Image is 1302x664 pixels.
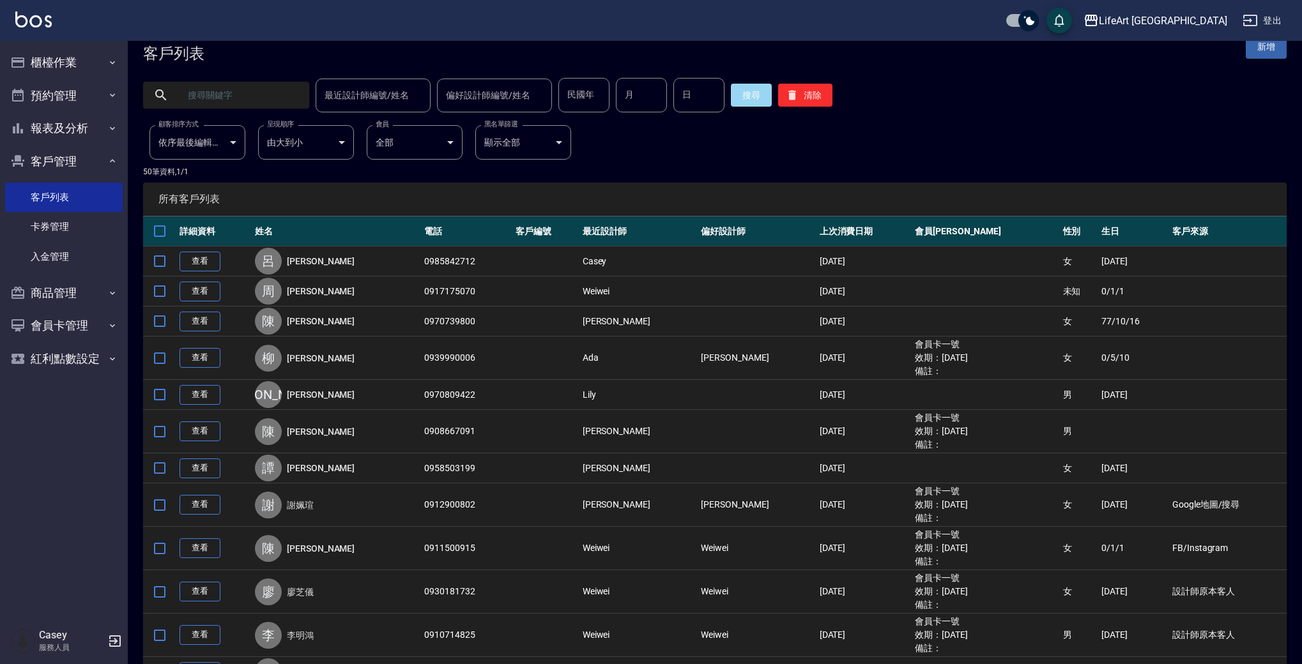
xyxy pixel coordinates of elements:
td: 0/1/1 [1098,527,1169,570]
div: LifeArt [GEOGRAPHIC_DATA] [1099,13,1227,29]
ul: 效期： [DATE] [915,585,1057,598]
td: [PERSON_NAME] [579,483,698,527]
a: 查看 [180,421,220,441]
ul: 會員卡一號 [915,571,1057,585]
td: 女 [1060,336,1098,380]
td: [DATE] [816,276,912,306]
a: 查看 [180,582,220,601]
td: 0910714825 [421,614,512,657]
button: save [1046,8,1072,33]
a: 查看 [180,385,220,405]
td: 0970739800 [421,306,512,336]
div: 周 [255,278,282,305]
h5: Casey [39,629,104,642]
td: [PERSON_NAME] [579,453,698,483]
td: 男 [1060,410,1098,453]
a: 入金管理 [5,242,123,271]
ul: 會員卡一號 [915,485,1057,498]
ul: 備註： [915,438,1057,451]
div: 呂 [255,248,282,275]
td: 女 [1060,453,1098,483]
div: 顯示全部 [475,125,571,160]
img: Logo [15,11,52,27]
a: 查看 [180,252,220,271]
th: 上次消費日期 [816,216,912,246]
td: [DATE] [816,410,912,453]
div: 柳 [255,345,282,372]
td: [DATE] [816,483,912,527]
a: 查看 [180,538,220,558]
td: Ada [579,336,698,380]
td: Weiwei [698,614,816,657]
td: 設計師原本客人 [1169,570,1287,614]
ul: 效期： [DATE] [915,351,1057,365]
h3: 客戶列表 [143,45,254,63]
button: 櫃檯作業 [5,46,123,79]
td: [PERSON_NAME] [698,336,816,380]
a: [PERSON_NAME] [287,542,355,555]
th: 電話 [421,216,512,246]
a: 查看 [180,458,220,478]
a: 李明鴻 [287,629,314,642]
ul: 效期： [DATE] [915,498,1057,511]
p: 服務人員 [39,642,104,653]
button: 預約管理 [5,79,123,112]
a: [PERSON_NAME] [287,388,355,401]
td: [PERSON_NAME] [698,483,816,527]
div: [PERSON_NAME] [255,381,282,408]
td: 0930181732 [421,570,512,614]
td: 男 [1060,614,1098,657]
ul: 備註： [915,555,1057,568]
ul: 備註： [915,511,1057,525]
td: 0917175070 [421,276,512,306]
ul: 會員卡一號 [915,411,1057,425]
ul: 備註： [915,598,1057,612]
ul: 效期： [DATE] [915,628,1057,642]
th: 客戶編號 [512,216,579,246]
img: Person [10,628,36,654]
input: 搜尋關鍵字 [179,78,299,112]
td: [DATE] [816,246,912,276]
div: 陳 [255,418,282,445]
td: [DATE] [816,336,912,380]
label: 會員 [376,119,389,129]
td: 0985842712 [421,246,512,276]
a: [PERSON_NAME] [287,352,355,365]
ul: 備註： [915,365,1057,378]
td: 女 [1060,306,1098,336]
td: FB/Instagram [1169,527,1287,570]
a: [PERSON_NAME] [287,462,355,474]
a: [PERSON_NAME] [287,425,355,438]
a: 查看 [180,348,220,368]
div: 陳 [255,308,282,335]
a: 客戶列表 [5,183,123,212]
td: Casey [579,246,698,276]
td: [DATE] [1098,483,1169,527]
a: 謝姵瑄 [287,499,314,511]
a: 查看 [180,312,220,331]
label: 黑名單篩選 [484,119,517,129]
td: [DATE] [816,570,912,614]
ul: 效期： [DATE] [915,425,1057,438]
td: Google地圖/搜尋 [1169,483,1287,527]
th: 詳細資料 [176,216,252,246]
td: 設計師原本客人 [1169,614,1287,657]
button: 報表及分析 [5,112,123,145]
th: 偏好設計師 [698,216,816,246]
td: 未知 [1060,276,1098,306]
td: [DATE] [816,453,912,483]
td: Weiwei [579,527,698,570]
div: 全部 [367,125,463,160]
td: 女 [1060,527,1098,570]
td: [DATE] [816,614,912,657]
div: 李 [255,622,282,649]
td: 女 [1060,246,1098,276]
div: 謝 [255,492,282,518]
button: 搜尋 [731,84,772,107]
div: 依序最後編輯時間 [149,125,245,160]
div: 廖 [255,578,282,605]
td: [DATE] [816,527,912,570]
td: [DATE] [1098,246,1169,276]
td: [PERSON_NAME] [579,306,698,336]
ul: 會員卡一號 [915,528,1057,541]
